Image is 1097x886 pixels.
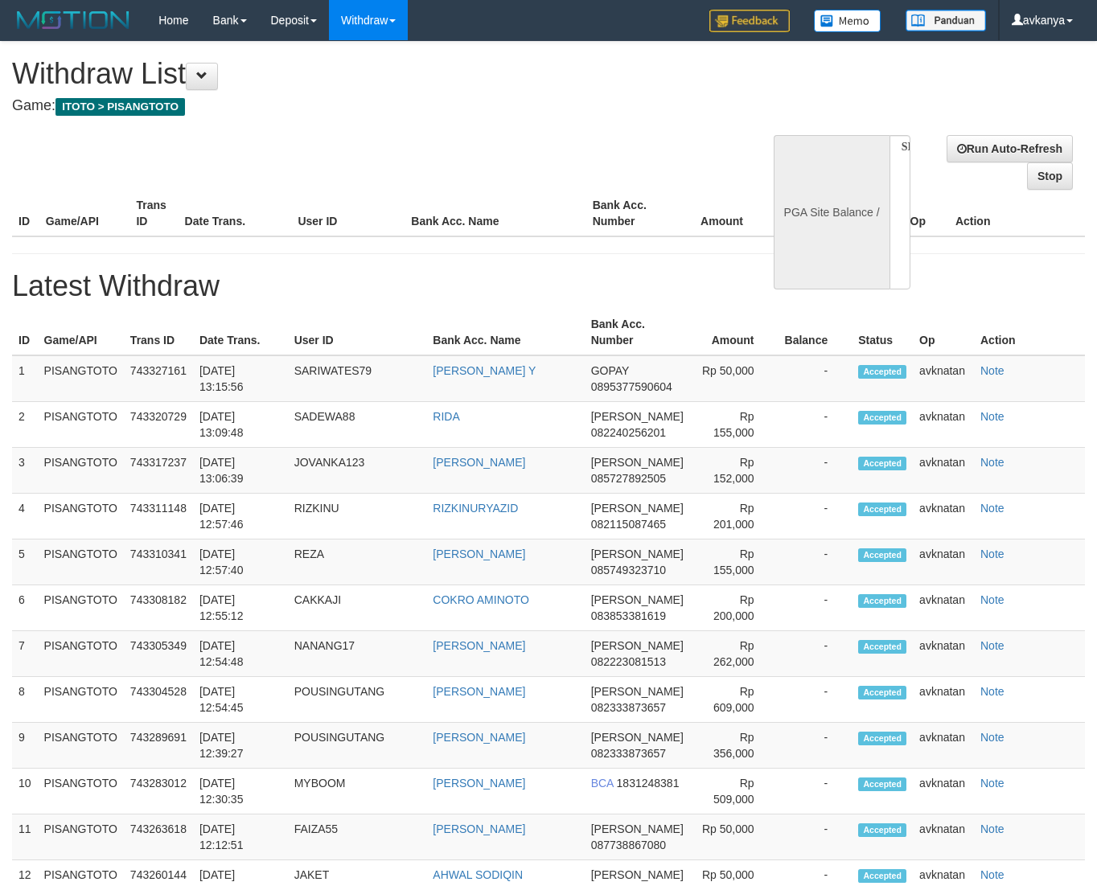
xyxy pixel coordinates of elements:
[814,10,881,32] img: Button%20Memo.svg
[858,686,906,699] span: Accepted
[288,677,427,723] td: POUSINGUTANG
[913,814,974,860] td: avknatan
[691,677,778,723] td: Rp 609,000
[591,364,629,377] span: GOPAY
[591,685,684,698] span: [PERSON_NAME]
[980,731,1005,744] a: Note
[433,685,525,698] a: [PERSON_NAME]
[591,593,684,606] span: [PERSON_NAME]
[591,777,614,790] span: BCA
[288,494,427,539] td: RIZKINU
[591,518,666,531] span: 082115087465
[858,869,906,883] span: Accepted
[591,701,666,714] span: 082333873657
[124,448,193,494] td: 743317237
[913,539,974,585] td: avknatan
[779,494,853,539] td: -
[193,355,288,402] td: [DATE] 13:15:56
[433,639,525,652] a: [PERSON_NAME]
[193,769,288,814] td: [DATE] 12:30:35
[288,355,427,402] td: SARIWATES79
[433,731,525,744] a: [PERSON_NAME]
[288,814,427,860] td: FAIZA55
[193,402,288,448] td: [DATE] 13:09:48
[288,769,427,814] td: MYBOOM
[433,456,525,469] a: [PERSON_NAME]
[858,594,906,608] span: Accepted
[433,868,523,881] a: AHWAL SODIQIN
[980,593,1005,606] a: Note
[433,364,536,377] a: [PERSON_NAME] Y
[12,98,715,114] h4: Game:
[12,355,38,402] td: 1
[691,585,778,631] td: Rp 200,000
[124,402,193,448] td: 743320729
[433,593,529,606] a: COKRO AMINOTO
[12,8,134,32] img: MOTION_logo.png
[38,448,124,494] td: PISANGTOTO
[38,631,124,677] td: PISANGTOTO
[591,609,666,622] span: 083853381619
[913,310,974,355] th: Op
[913,494,974,539] td: avknatan
[12,494,38,539] td: 4
[591,868,684,881] span: [PERSON_NAME]
[947,135,1073,162] a: Run Auto-Refresh
[980,410,1005,423] a: Note
[38,814,124,860] td: PISANGTOTO
[691,402,778,448] td: Rp 155,000
[858,777,906,791] span: Accepted
[858,640,906,654] span: Accepted
[193,310,288,355] th: Date Trans.
[288,723,427,769] td: POUSINGUTANG
[617,777,680,790] span: 1831248381
[691,769,778,814] td: Rp 509,000
[974,310,1085,355] th: Action
[591,548,684,560] span: [PERSON_NAME]
[779,539,853,585] td: -
[980,777,1005,790] a: Note
[913,448,974,494] td: avknatan
[779,814,853,860] td: -
[591,655,666,668] span: 082223081513
[691,814,778,860] td: Rp 50,000
[124,585,193,631] td: 743308182
[288,631,427,677] td: NANANG17
[1027,162,1073,190] a: Stop
[288,539,427,585] td: REZA
[433,502,518,515] a: RIZKINURYAZID
[591,502,684,515] span: [PERSON_NAME]
[858,548,906,562] span: Accepted
[585,310,692,355] th: Bank Acc. Number
[38,585,124,631] td: PISANGTOTO
[591,426,666,439] span: 082240256201
[124,355,193,402] td: 743327161
[12,539,38,585] td: 5
[288,402,427,448] td: SADEWA88
[949,191,1085,236] th: Action
[38,494,124,539] td: PISANGTOTO
[12,723,38,769] td: 9
[913,402,974,448] td: avknatan
[691,494,778,539] td: Rp 201,000
[38,723,124,769] td: PISANGTOTO
[774,135,890,289] div: PGA Site Balance /
[858,732,906,745] span: Accepted
[691,310,778,355] th: Amount
[193,585,288,631] td: [DATE] 12:55:12
[433,548,525,560] a: [PERSON_NAME]
[193,814,288,860] td: [DATE] 12:12:51
[38,677,124,723] td: PISANGTOTO
[913,769,974,814] td: avknatan
[193,494,288,539] td: [DATE] 12:57:46
[591,839,666,851] span: 087738867080
[39,191,130,236] th: Game/API
[55,98,185,116] span: ITOTO > PISANGTOTO
[591,747,666,760] span: 082333873657
[980,502,1005,515] a: Note
[980,456,1005,469] a: Note
[12,58,715,90] h1: Withdraw List
[12,814,38,860] td: 11
[12,769,38,814] td: 10
[193,448,288,494] td: [DATE] 13:06:39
